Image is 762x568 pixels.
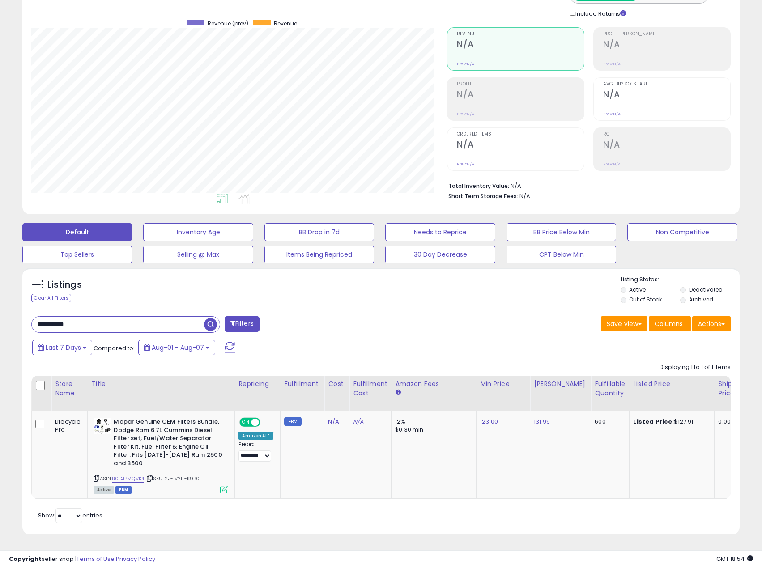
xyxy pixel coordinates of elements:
img: 41NetpDoUAL._SL40_.jpg [94,418,111,434]
div: Title [91,379,231,389]
div: seller snap | | [9,555,155,564]
button: Aug-01 - Aug-07 [138,340,215,355]
div: [PERSON_NAME] [534,379,587,389]
b: Total Inventory Value: [448,182,509,190]
a: Privacy Policy [116,555,155,563]
small: Prev: N/A [457,161,474,167]
span: Columns [655,319,683,328]
small: Prev: N/A [603,161,621,167]
a: N/A [353,417,364,426]
div: Fulfillment [284,379,320,389]
div: Lifecycle Pro [55,418,81,434]
span: ON [241,419,252,426]
button: 30 Day Decrease [385,246,495,263]
a: N/A [328,417,339,426]
span: Compared to: [94,344,135,352]
div: Repricing [238,379,277,389]
small: Prev: N/A [457,61,474,67]
button: Filters [225,316,260,332]
span: FBM [115,486,132,494]
div: Preset: [238,441,273,462]
a: B0DJPMQVK4 [112,475,144,483]
label: Deactivated [689,286,723,293]
a: 123.00 [480,417,498,426]
div: Fulfillable Quantity [595,379,626,398]
button: Non Competitive [627,223,737,241]
div: 600 [595,418,622,426]
div: Include Returns [563,8,637,18]
div: Min Price [480,379,526,389]
a: Terms of Use [77,555,115,563]
h2: N/A [603,39,730,51]
span: OFF [259,419,273,426]
div: 12% [395,418,469,426]
span: Last 7 Days [46,343,81,352]
button: Last 7 Days [32,340,92,355]
span: N/A [519,192,530,200]
button: BB Price Below Min [507,223,616,241]
span: Aug-01 - Aug-07 [152,343,204,352]
span: Avg. Buybox Share [603,82,730,87]
span: Profit [PERSON_NAME] [603,32,730,37]
button: CPT Below Min [507,246,616,263]
button: Save View [601,316,647,331]
small: Prev: N/A [603,61,621,67]
div: 0.00 [718,418,733,426]
div: Amazon Fees [395,379,473,389]
div: Displaying 1 to 1 of 1 items [660,363,731,372]
span: ROI [603,132,730,137]
span: | SKU: 2J-IVYR-K9B0 [145,475,200,482]
div: Clear All Filters [31,294,71,302]
small: Prev: N/A [457,111,474,117]
b: Listed Price: [633,417,674,426]
span: Profit [457,82,584,87]
label: Active [629,286,646,293]
div: Amazon AI * [238,432,273,440]
small: Amazon Fees. [395,389,400,397]
button: Top Sellers [22,246,132,263]
h2: N/A [457,89,584,102]
small: FBM [284,417,302,426]
div: $127.91 [633,418,707,426]
li: N/A [448,180,724,191]
h5: Listings [47,279,82,291]
b: Mopar Genuine OEM Filters Bundle, Dodge Ram 6.7L Cummins Diesel Filter set; Fuel/Water Separator ... [114,418,222,470]
button: Inventory Age [143,223,253,241]
div: Ship Price [718,379,736,398]
h2: N/A [603,140,730,152]
h2: N/A [603,89,730,102]
h2: N/A [457,39,584,51]
button: Items Being Repriced [264,246,374,263]
div: Store Name [55,379,84,398]
span: Revenue [457,32,584,37]
span: All listings currently available for purchase on Amazon [94,486,114,494]
b: Short Term Storage Fees: [448,192,518,200]
button: Columns [649,316,691,331]
button: Needs to Reprice [385,223,495,241]
small: Prev: N/A [603,111,621,117]
div: Listed Price [633,379,711,389]
span: 2025-08-15 18:54 GMT [716,555,753,563]
span: Ordered Items [457,132,584,137]
div: ASIN: [94,418,228,492]
label: Out of Stock [629,296,662,303]
span: Revenue [274,20,297,27]
span: Show: entries [38,511,102,520]
button: Actions [692,316,731,331]
div: Fulfillment Cost [353,379,387,398]
button: Default [22,223,132,241]
div: $0.30 min [395,426,469,434]
button: Selling @ Max [143,246,253,263]
label: Archived [689,296,713,303]
p: Listing States: [621,276,740,284]
strong: Copyright [9,555,42,563]
a: 131.99 [534,417,550,426]
h2: N/A [457,140,584,152]
button: BB Drop in 7d [264,223,374,241]
span: Revenue (prev) [208,20,248,27]
div: Cost [328,379,345,389]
